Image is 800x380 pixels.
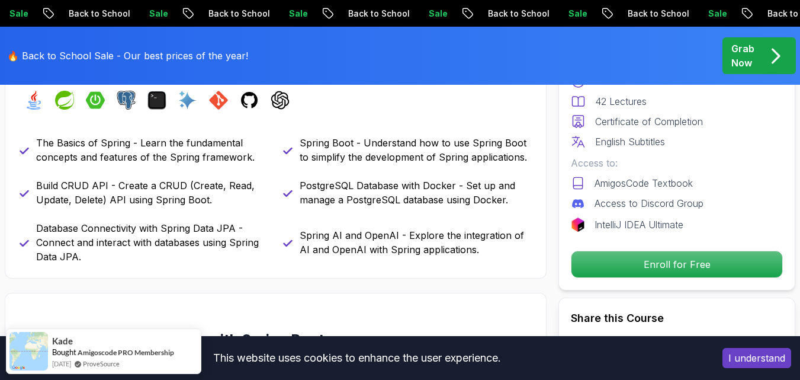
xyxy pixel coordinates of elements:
img: spring logo [55,91,74,110]
img: postgres logo [117,91,136,110]
img: spring-boot logo [86,91,105,110]
span: Kade [52,336,73,346]
img: terminal logo [147,91,166,110]
p: Enroll for Free [571,251,782,277]
p: Back to School [333,8,414,20]
p: Sale [274,8,312,20]
img: git logo [209,91,228,110]
img: provesource social proof notification image [9,332,48,371]
p: Spring AI and OpenAI - Explore the integration of AI and OpenAI with Spring applications. [300,228,532,257]
img: java logo [24,91,43,110]
img: chatgpt logo [271,91,290,110]
h2: Share this Course [571,310,783,327]
p: Sale [414,8,452,20]
h2: Build Powerful Applications with Spring Boot [15,330,484,349]
p: Access to: [571,156,783,170]
a: Amigoscode PRO Membership [78,348,174,357]
p: The Basics of Spring - Learn the fundamental concepts and features of the Spring framework. [36,136,269,164]
button: Accept cookies [722,348,791,368]
p: Certificate of Completion [595,114,703,129]
img: ai logo [178,91,197,110]
div: This website uses cookies to enhance the user experience. [9,345,705,371]
img: github logo [240,91,259,110]
p: Sale [693,8,731,20]
p: 42 Lectures [595,94,647,108]
p: Back to School [613,8,693,20]
p: Spring Boot - Understand how to use Spring Boot to simplify the development of Spring applications. [300,136,532,164]
p: Back to School [473,8,554,20]
p: PostgreSQL Database with Docker - Set up and manage a PostgreSQL database using Docker. [300,178,532,207]
p: 🔥 Back to School Sale - Our best prices of the year! [7,49,248,63]
p: Sale [134,8,172,20]
p: Build CRUD API - Create a CRUD (Create, Read, Update, Delete) API using Spring Boot. [36,178,269,207]
p: IntelliJ IDEA Ultimate [595,218,683,232]
p: AmigosCode Textbook [595,176,693,190]
img: jetbrains logo [571,218,585,232]
p: Database Connectivity with Spring Data JPA - Connect and interact with databases using Spring Dat... [36,221,269,264]
p: English Subtitles [595,135,665,149]
p: Grab Now [731,41,754,70]
p: Sale [554,8,592,20]
p: Back to School [54,8,134,20]
button: Enroll for Free [571,251,783,278]
p: Back to School [194,8,274,20]
span: [DATE] [52,359,71,369]
p: Access to Discord Group [595,196,703,210]
span: Bought [52,347,76,357]
a: ProveSource [83,359,120,369]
